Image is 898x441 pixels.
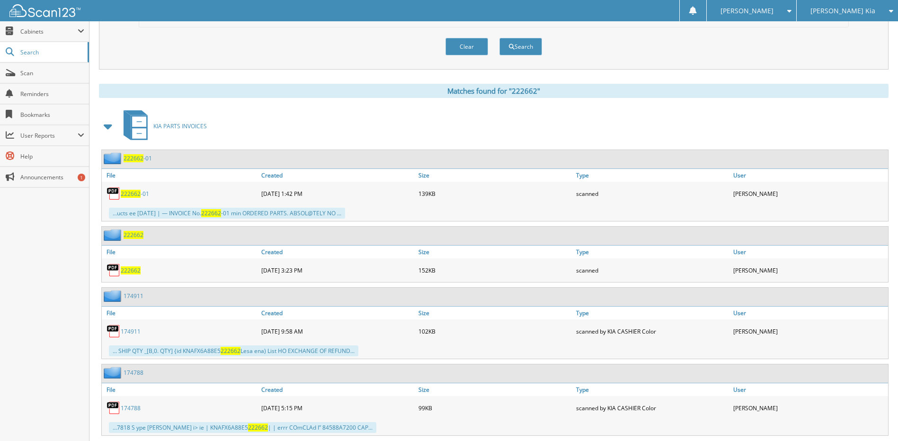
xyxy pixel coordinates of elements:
[121,266,141,274] a: 222662
[107,186,121,201] img: PDF.png
[20,132,78,140] span: User Reports
[574,169,731,182] a: Type
[78,174,85,181] div: 1
[574,246,731,258] a: Type
[104,367,124,379] img: folder2.png
[102,383,259,396] a: File
[259,169,416,182] a: Created
[574,184,731,203] div: scanned
[259,184,416,203] div: [DATE] 1:42 PM
[416,246,573,258] a: Size
[20,27,78,35] span: Cabinets
[259,322,416,341] div: [DATE] 9:58 AM
[574,261,731,280] div: scanned
[731,383,888,396] a: User
[102,169,259,182] a: File
[107,324,121,338] img: PDF.png
[731,184,888,203] div: [PERSON_NAME]
[121,404,141,412] a: 174788
[153,122,207,130] span: KIA PARTS INVOICES
[574,322,731,341] div: scanned by KIA CASHIER Color
[201,209,221,217] span: 222662
[104,152,124,164] img: folder2.png
[221,347,240,355] span: 222662
[124,292,143,300] a: 174911
[731,246,888,258] a: User
[121,190,141,198] span: 222662
[20,173,84,181] span: Announcements
[416,398,573,417] div: 99KB
[9,4,80,17] img: scan123-logo-white.svg
[416,169,573,182] a: Size
[20,152,84,160] span: Help
[121,190,149,198] a: 222662-01
[731,322,888,341] div: [PERSON_NAME]
[20,48,83,56] span: Search
[259,398,416,417] div: [DATE] 5:15 PM
[720,8,774,14] span: [PERSON_NAME]
[416,261,573,280] div: 152KB
[416,307,573,319] a: Size
[731,398,888,417] div: [PERSON_NAME]
[99,84,889,98] div: Matches found for "222662"
[118,107,207,145] a: KIA PARTS INVOICES
[107,263,121,277] img: PDF.png
[731,307,888,319] a: User
[20,111,84,119] span: Bookmarks
[416,184,573,203] div: 139KB
[259,307,416,319] a: Created
[574,383,731,396] a: Type
[259,246,416,258] a: Created
[104,290,124,302] img: folder2.png
[20,90,84,98] span: Reminders
[574,398,731,417] div: scanned by KIA CASHIER Color
[499,38,542,55] button: Search
[259,383,416,396] a: Created
[124,154,152,162] a: 222662-01
[731,261,888,280] div: [PERSON_NAME]
[810,8,875,14] span: [PERSON_NAME] Kia
[259,261,416,280] div: [DATE] 3:23 PM
[109,208,345,219] div: ...ucts ee [DATE] | — INVOICE No. -01 min ORDERED PARTS. ABSOL@TELY NO ...
[124,154,143,162] span: 222662
[124,231,143,239] a: 222662
[124,369,143,377] a: 174788
[731,169,888,182] a: User
[574,307,731,319] a: Type
[20,69,84,77] span: Scan
[107,401,121,415] img: PDF.png
[416,383,573,396] a: Size
[416,322,573,341] div: 102KB
[109,345,358,356] div: ... SHIP QTY _[B,0. QTY] {id KNAFX6A88E5 Lesa ena) List HO EXCHANGE OF REFUND...
[102,246,259,258] a: File
[248,423,268,432] span: 222662
[104,229,124,241] img: folder2.png
[102,307,259,319] a: File
[121,327,141,335] a: 174911
[109,422,376,433] div: ...7818 S ype [PERSON_NAME] i> ie | KNAFX6A88E5 | | errr COmCLAd I” 84588A7200 CAP...
[445,38,488,55] button: Clear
